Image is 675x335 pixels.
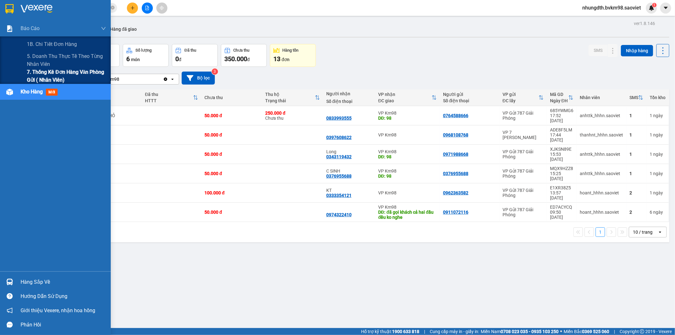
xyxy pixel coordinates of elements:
strong: 0708 023 035 - 0935 103 250 [501,329,559,334]
svg: open [658,230,663,235]
span: notification [7,307,13,313]
div: VP Km98 [378,111,437,116]
input: Selected VP Km98. [120,76,121,82]
span: Hỗ trợ kỹ thuật: [361,328,419,335]
div: 0911072116 [443,210,468,215]
div: C SINH [326,168,372,174]
div: VP Gửi 787 Giải Phóng [503,207,544,217]
div: Người gửi [443,92,496,97]
div: VP Km98 [378,168,437,174]
div: 685YWMG6 [550,108,573,113]
img: warehouse-icon [6,89,13,95]
div: Trạng thái [265,98,315,103]
button: aim [156,3,167,14]
img: logo-vxr [5,4,14,14]
button: file-add [142,3,153,14]
span: nhungdth.bvkm98.saoviet [577,4,646,12]
span: | [424,328,425,335]
div: xốp âm ly [88,132,139,137]
div: VP Gửi 787 Giải Phóng [503,168,544,179]
span: đ [247,57,250,62]
div: Hàng tồn [283,48,299,53]
div: Chưa thu [204,95,259,100]
div: Chưa thu [234,48,250,53]
div: 1 [629,113,643,118]
div: Long [326,149,372,154]
div: 15:53 [DATE] [550,152,573,162]
div: HTTT [145,98,193,103]
div: anhttk_hhhn.saoviet [580,113,623,118]
div: 50.000 đ [204,152,259,157]
div: Số lượng [135,48,152,53]
th: Toggle SortBy [499,89,547,106]
span: ngày [653,132,663,137]
div: ED7ACYCQ [550,205,573,210]
th: Toggle SortBy [262,89,323,106]
span: 350.000 [224,55,247,63]
th: Toggle SortBy [547,89,577,106]
strong: 1900 633 818 [392,329,419,334]
div: 0974322410 [326,212,352,217]
span: Kho hàng [21,89,43,95]
sup: 3 [212,68,218,75]
div: Nhân viên [580,95,623,100]
div: 1 [650,190,666,195]
div: HỘP [88,171,139,176]
div: thanhnt_hhhn.saoviet [580,132,623,137]
span: 0 [175,55,179,63]
div: Chưa thu [265,111,320,121]
div: VP Gửi 787 Giải Phóng [503,188,544,198]
div: 0397608622 [326,135,352,140]
div: 50.000 đ [204,210,259,215]
div: Ngày ĐH [550,98,568,103]
span: 7. Thống kê đơn hàng văn phòng gửi ( Nhân viên) [27,68,106,84]
svg: Clear value [163,77,168,82]
div: 1 [650,152,666,157]
div: BC DAI [88,190,139,195]
button: Bộ lọc [182,72,215,85]
div: 1 [629,132,643,137]
div: anhttk_hhhn.saoviet [580,171,623,176]
button: Chưa thu350.000đ [221,44,267,67]
div: ADE8F5LM [550,127,573,132]
div: Tồn kho [650,95,666,100]
div: Mã GD [550,92,568,97]
div: VP 7 [PERSON_NAME] [503,130,544,140]
div: hoant_hhhn.saoviet [580,190,623,195]
span: ngày [653,113,663,118]
span: Miền Nam [481,328,559,335]
div: ĐC giao [378,98,432,103]
div: 17:44 [DATE] [550,132,573,142]
span: | [614,328,615,335]
div: 17:52 [DATE] [550,113,573,123]
div: Số điện thoại [443,98,496,103]
div: anhttk_hhhn.saoviet [580,152,623,157]
div: Phản hồi [21,320,106,330]
div: VP Km98 [378,190,437,195]
div: 1 [650,132,666,137]
div: Đã thu [145,92,193,97]
div: hoant_hhhn.saoviet [580,210,623,215]
span: 13 [273,55,280,63]
div: MQX9HZZ8 [550,166,573,171]
img: warehouse-icon [6,279,13,285]
div: 250.000 đ [265,111,320,116]
sup: 1 [652,3,657,7]
div: 1 [629,152,643,157]
span: aim [159,6,164,10]
div: 0968108768 [443,132,468,137]
div: Đã thu [184,48,196,53]
div: 100.000 đ [204,190,259,195]
button: Số lượng6món [123,44,169,67]
div: 0376955688 [326,174,352,179]
div: 0962363582 [443,190,468,195]
img: icon-new-feature [649,5,654,11]
span: copyright [640,329,644,334]
button: caret-down [660,3,671,14]
div: Hàng sắp về [21,277,106,287]
button: SMS [589,45,608,56]
div: 0764588666 [443,113,468,118]
button: 1 [596,227,605,237]
span: Miền Bắc [564,328,609,335]
span: 6 [126,55,130,63]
